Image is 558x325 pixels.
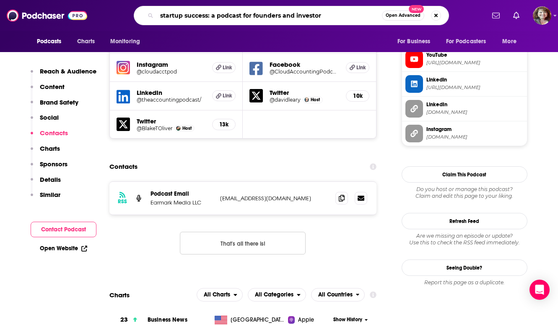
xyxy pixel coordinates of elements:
h5: Instagram [137,60,206,68]
button: Similar [31,191,60,206]
button: Contacts [31,129,68,144]
button: Nothing here. [180,232,306,254]
button: open menu [496,34,527,50]
span: Charts [77,36,95,47]
h5: Facebook [270,60,339,68]
span: https://www.youtube.com/@TheAccountingPodcast [426,60,524,66]
h2: Platforms [197,288,243,301]
span: Do you host or manage this podcast? [402,186,527,193]
h5: @BlakeTOliver [137,125,173,131]
span: https://www.linkedin.com/company/theaccountingpodcast/ [426,84,524,91]
a: Link [212,62,236,73]
span: YouTube [426,51,524,59]
span: All Charts [204,292,230,298]
img: Blake Oliver [176,126,181,131]
h5: 10k [353,92,362,100]
a: Apple [288,316,330,324]
img: Podchaser - Follow, Share and Rate Podcasts [7,8,87,24]
h5: LinkedIn [137,89,206,97]
button: open menu [392,34,441,50]
p: Brand Safety [40,98,78,106]
button: open menu [248,288,306,301]
img: iconImage [117,61,130,74]
a: Show notifications dropdown [510,8,523,23]
span: Logged in as ronnie54400 [533,6,551,25]
a: YouTube[URL][DOMAIN_NAME] [405,50,524,68]
div: Report this page as a duplicate. [402,279,527,286]
span: Host [311,97,320,102]
h2: Countries [311,288,365,301]
span: Open Advanced [386,13,420,18]
p: Podcast Email [151,190,213,197]
button: open menu [197,288,243,301]
span: Linkedin [426,76,524,84]
h2: Contacts [109,159,138,175]
button: Refresh Feed [402,213,527,229]
a: Charts [72,34,100,50]
button: Open AdvancedNew [382,10,424,21]
p: Charts [40,144,60,152]
a: Business News [148,316,187,323]
input: Search podcasts, credits, & more... [157,9,382,22]
button: Details [31,176,61,191]
h3: RSS [118,198,127,205]
h3: 23 [120,315,128,325]
span: For Podcasters [446,36,486,47]
span: United States [231,316,285,324]
a: @davidleary [270,97,301,103]
button: Show profile menu [533,6,551,25]
span: All Countries [318,292,353,298]
button: Claim This Podcast [402,166,527,183]
span: For Business [397,36,431,47]
span: Show History [333,316,362,323]
a: Open Website [40,245,87,252]
span: LinkedIn [426,101,524,108]
button: Contact Podcast [31,222,96,237]
span: linkedin.com [426,109,524,115]
p: Content [40,83,65,91]
span: Link [223,92,232,99]
span: Link [223,64,232,71]
a: Linkedin[URL][DOMAIN_NAME] [405,75,524,93]
a: Instagram[DOMAIN_NAME] [405,125,524,142]
h5: 13k [219,121,228,128]
span: New [409,5,424,13]
a: @CloudAccountingPodcast [270,68,339,75]
button: open menu [31,34,73,50]
p: Earmark Media LLC [151,199,213,206]
p: Reach & Audience [40,67,96,75]
button: Content [31,83,65,98]
a: Link [212,90,236,101]
span: Apple [298,316,314,324]
a: LinkedIn[DOMAIN_NAME] [405,100,524,118]
a: Show notifications dropdown [489,8,503,23]
button: Show History [330,316,371,323]
button: Sponsors [31,160,67,176]
span: Instagram [426,126,524,133]
p: Details [40,176,61,183]
a: Seeing Double? [402,259,527,276]
span: All Categories [255,292,293,298]
span: Host [182,126,192,131]
p: [EMAIL_ADDRESS][DOMAIN_NAME] [220,195,329,202]
h2: Charts [109,291,130,299]
button: Charts [31,144,60,160]
div: Search podcasts, credits, & more... [134,6,449,25]
button: open menu [311,288,365,301]
a: @cloudacctpod [137,68,206,75]
a: @theaccountingpodcast/ [137,97,206,103]
img: User Profile [533,6,551,25]
img: David Leary [304,97,309,102]
button: open menu [441,34,498,50]
span: instagram.com [426,134,524,140]
span: Link [356,64,366,71]
h5: Twitter [137,117,206,125]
